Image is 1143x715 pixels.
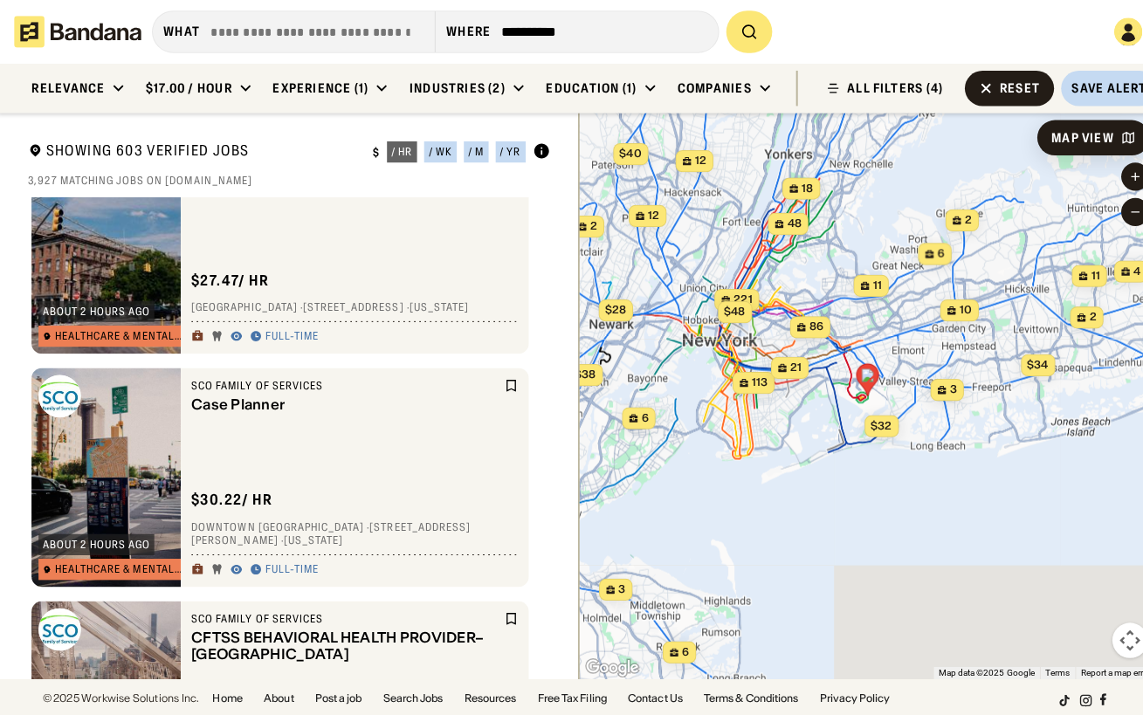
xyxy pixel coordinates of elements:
[1068,660,1138,670] a: Report a map error
[459,685,511,696] a: Resources
[1033,660,1057,670] a: Terms (opens in new tab)
[634,406,641,421] span: 6
[540,79,630,95] div: Education (1)
[42,685,196,696] div: © 2025 Workwise Solutions Inc.
[38,371,80,413] img: SCO Family of Services logo
[31,79,104,95] div: Relevance
[55,558,182,568] div: Healthcare & Mental Health
[939,378,946,393] span: 3
[463,145,479,155] div: / m
[270,79,365,95] div: Experience (1)
[725,289,743,304] span: 221
[189,514,513,541] div: Downtown [GEOGRAPHIC_DATA] · [STREET_ADDRESS][PERSON_NAME] · [US_STATE]
[28,140,355,162] div: Showing 603 Verified Jobs
[379,685,438,696] a: Search Jobs
[261,685,291,696] a: About
[1099,615,1134,650] button: Map camera controls
[686,152,698,167] span: 12
[144,79,230,95] div: $17.00 / hour
[954,210,961,225] span: 2
[568,363,589,376] span: $38
[55,327,182,338] div: Healthcare & Mental Health
[860,414,881,427] span: $32
[778,214,792,229] span: 48
[189,392,495,409] div: Case Planner
[532,685,600,696] a: Free Tax Filing
[988,81,1029,93] div: Reset
[263,557,316,571] div: Full-time
[263,327,316,340] div: Full-time
[38,602,80,643] img: SCO Family of Services logo
[189,269,266,287] div: $ 27.47 / hr
[1077,306,1084,321] span: 2
[621,685,675,696] a: Contact Us
[926,244,933,258] span: 6
[597,299,618,313] span: $28
[611,575,618,590] span: 3
[1059,79,1133,95] div: Save Alert
[743,371,759,386] span: 113
[810,685,880,696] a: Privacy Policy
[837,81,933,93] div: ALL FILTERS (4)
[670,79,743,95] div: Companies
[189,375,495,388] div: SCO Family of Services
[28,172,544,186] div: 3,927 matching jobs on [DOMAIN_NAME]
[715,301,736,314] span: $48
[43,303,148,313] div: about 2 hours ago
[494,145,515,155] div: / yr
[576,649,634,671] a: Open this area in Google Maps (opens a new window)
[441,24,485,39] div: Where
[423,145,447,155] div: / wk
[210,685,240,696] a: Home
[948,299,961,314] span: 10
[43,533,148,544] div: about 2 hours ago
[792,179,803,194] span: 18
[1120,261,1127,276] span: 4
[189,605,495,619] div: SCO Family of Services
[781,356,792,371] span: 21
[696,685,789,696] a: Terms & Conditions
[612,145,634,158] span: $40
[368,144,375,158] div: $
[28,196,544,672] div: grid
[674,637,681,652] span: 6
[189,622,495,656] div: CFTSS BEHAVIORAL HEALTH PROVIDER– [GEOGRAPHIC_DATA]
[189,485,270,504] div: $ 30.22 / hr
[1015,354,1036,367] span: $34
[576,649,634,671] img: Google
[162,24,197,39] div: what
[387,145,408,155] div: / hr
[800,316,814,331] span: 86
[1078,265,1087,280] span: 11
[189,298,513,312] div: [GEOGRAPHIC_DATA] · [STREET_ADDRESS] · [US_STATE]
[583,217,590,231] span: 2
[404,79,499,95] div: Industries (2)
[927,660,1023,670] span: Map data ©2025 Google
[14,16,140,47] img: Bandana logotype
[640,206,651,221] span: 12
[1039,130,1101,142] div: Map View
[312,685,358,696] a: Post a job
[863,275,871,290] span: 11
